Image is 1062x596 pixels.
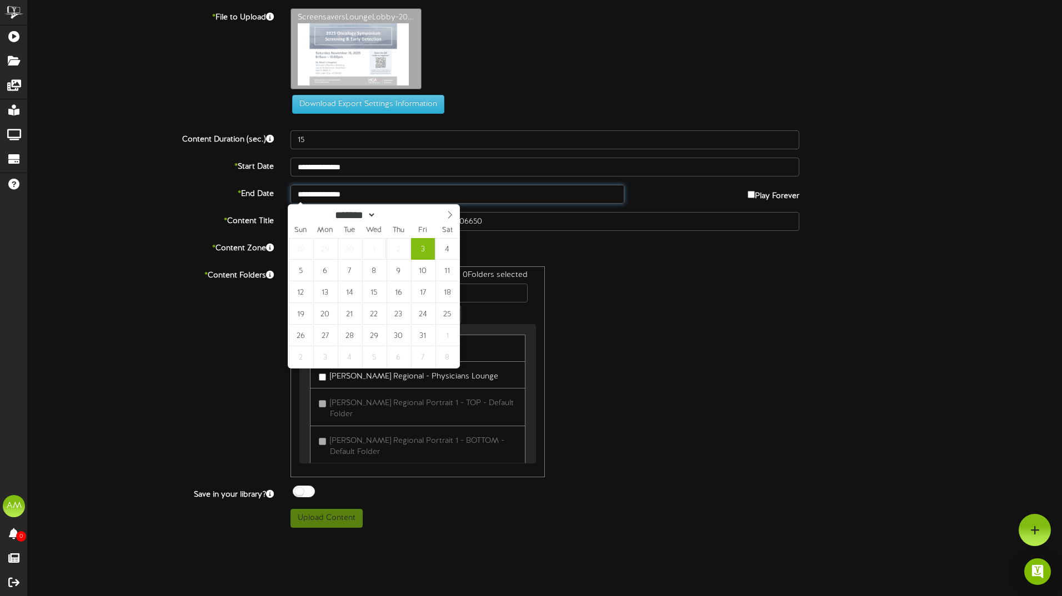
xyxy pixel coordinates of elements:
[362,325,386,346] span: October 29, 2025
[290,212,799,231] input: Title of this Content
[387,238,410,260] span: October 2, 2025
[410,227,435,234] span: Fri
[387,346,410,368] span: November 6, 2025
[330,399,514,418] span: [PERSON_NAME] Regional Portrait 1 - TOP - Default Folder
[338,260,362,281] span: October 7, 2025
[411,325,435,346] span: October 31, 2025
[362,346,386,368] span: November 5, 2025
[362,260,386,281] span: October 8, 2025
[362,303,386,325] span: October 22, 2025
[337,227,362,234] span: Tue
[748,191,755,198] input: Play Forever
[313,281,337,303] span: October 13, 2025
[435,325,459,346] span: November 1, 2025
[313,346,337,368] span: November 3, 2025
[338,346,362,368] span: November 4, 2025
[435,227,459,234] span: Sat
[19,212,282,227] label: Content Title
[313,303,337,325] span: October 20, 2025
[338,325,362,346] span: October 28, 2025
[387,325,410,346] span: October 30, 2025
[330,437,504,456] span: [PERSON_NAME] Regional Portrait 1 - BOTTOM - Default Folder
[289,303,313,325] span: October 19, 2025
[19,239,282,254] label: Content Zone
[1024,558,1051,585] div: Open Intercom Messenger
[313,238,337,260] span: September 29, 2025
[435,281,459,303] span: October 18, 2025
[338,238,362,260] span: September 30, 2025
[376,209,416,221] input: Year
[411,238,435,260] span: October 3, 2025
[19,8,282,23] label: File to Upload
[435,346,459,368] span: November 8, 2025
[362,227,386,234] span: Wed
[292,95,444,114] button: Download Export Settings Information
[362,238,386,260] span: October 1, 2025
[435,260,459,281] span: October 11, 2025
[386,227,410,234] span: Thu
[289,260,313,281] span: October 5, 2025
[338,281,362,303] span: October 14, 2025
[19,486,282,501] label: Save in your library?
[319,373,326,381] input: [PERSON_NAME] Regional - Physicians Lounge
[338,303,362,325] span: October 21, 2025
[287,100,444,109] a: Download Export Settings Information
[289,346,313,368] span: November 2, 2025
[411,260,435,281] span: October 10, 2025
[319,400,326,407] input: [PERSON_NAME] Regional Portrait 1 - TOP - Default Folder
[387,260,410,281] span: October 9, 2025
[19,266,282,281] label: Content Folders
[313,260,337,281] span: October 6, 2025
[290,509,363,528] button: Upload Content
[387,281,410,303] span: October 16, 2025
[289,325,313,346] span: October 26, 2025
[435,238,459,260] span: October 4, 2025
[16,531,26,542] span: 0
[289,238,313,260] span: September 28, 2025
[313,227,337,234] span: Mon
[3,495,25,517] div: AM
[319,438,326,445] input: [PERSON_NAME] Regional Portrait 1 - BOTTOM - Default Folder
[411,303,435,325] span: October 24, 2025
[362,281,386,303] span: October 15, 2025
[387,303,410,325] span: October 23, 2025
[435,303,459,325] span: October 25, 2025
[313,325,337,346] span: October 27, 2025
[19,158,282,173] label: Start Date
[19,130,282,145] label: Content Duration (sec.)
[411,346,435,368] span: November 7, 2025
[319,367,498,382] label: [PERSON_NAME] Regional - Physicians Lounge
[19,185,282,200] label: End Date
[289,281,313,303] span: October 12, 2025
[288,227,313,234] span: Sun
[411,281,435,303] span: October 17, 2025
[748,185,799,202] label: Play Forever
